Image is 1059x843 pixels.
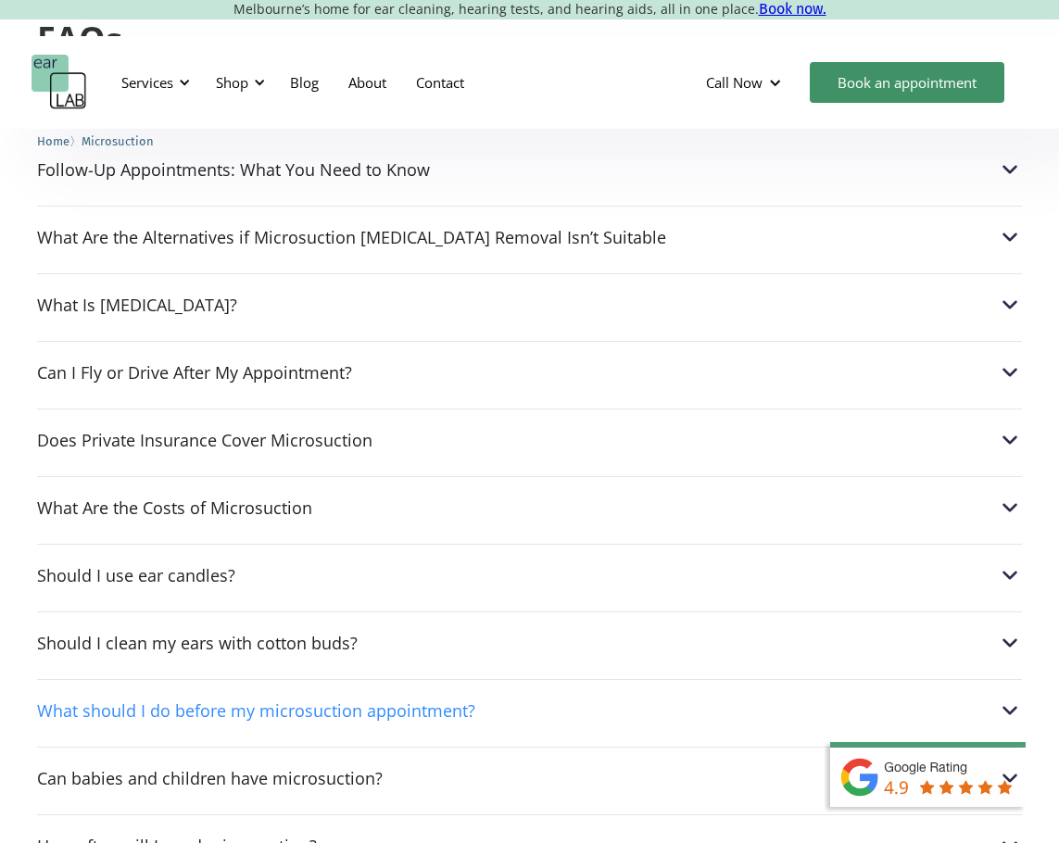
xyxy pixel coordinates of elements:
[37,566,235,585] div: Should I use ear candles?
[37,160,430,179] div: Follow-Up Appointments: What You Need to Know
[998,360,1022,384] img: Can I Fly or Drive After My Appointment?
[691,55,801,110] div: Call Now
[37,631,1022,655] div: Should I clean my ears with cotton buds?Should I clean my ears with cotton buds?
[998,766,1022,790] img: Can babies and children have microsuction?
[37,225,1022,249] div: What Are the Alternatives if Microsuction [MEDICAL_DATA] Removal Isn’t SuitableWhat Are the Alter...
[998,157,1022,182] img: Follow-Up Appointments: What You Need to Know
[998,631,1022,655] img: Should I clean my ears with cotton buds?
[998,563,1022,587] img: Should I use ear candles?
[998,698,1022,723] img: What should I do before my microsuction appointment?
[37,134,69,148] span: Home
[37,769,383,787] div: Can babies and children have microsuction?
[37,428,1022,452] div: Does Private Insurance Cover MicrosuctionDoes Private Insurance Cover Microsuction
[998,225,1022,249] img: What Are the Alternatives if Microsuction Earwax Removal Isn’t Suitable
[82,132,154,149] a: Microsuction
[998,496,1022,520] img: What Are the Costs of Microsuction
[216,73,248,92] div: Shop
[37,360,1022,384] div: Can I Fly or Drive After My Appointment?Can I Fly or Drive After My Appointment?
[37,701,475,720] div: What should I do before my microsuction appointment?
[37,132,82,151] li: 〉
[82,134,154,148] span: Microsuction
[37,363,352,382] div: Can I Fly or Drive After My Appointment?
[998,293,1022,317] img: What Is Earwax?
[121,73,173,92] div: Services
[37,228,666,246] div: What Are the Alternatives if Microsuction [MEDICAL_DATA] Removal Isn’t Suitable
[810,62,1004,103] a: Book an appointment
[275,56,334,109] a: Blog
[32,55,87,110] a: home
[37,698,1022,723] div: What should I do before my microsuction appointment?What should I do before my microsuction appoi...
[37,293,1022,317] div: What Is [MEDICAL_DATA]?What Is Earwax?
[37,132,69,149] a: Home
[37,157,1022,182] div: Follow-Up Appointments: What You Need to KnowFollow-Up Appointments: What You Need to Know
[37,766,1022,790] div: Can babies and children have microsuction?Can babies and children have microsuction?
[37,634,358,652] div: Should I clean my ears with cotton buds?
[110,55,195,110] div: Services
[37,498,312,517] div: What Are the Costs of Microsuction
[205,55,271,110] div: Shop
[334,56,401,109] a: About
[401,56,479,109] a: Contact
[37,496,1022,520] div: What Are the Costs of MicrosuctionWhat Are the Costs of Microsuction
[37,563,1022,587] div: Should I use ear candles?Should I use ear candles?
[998,428,1022,452] img: Does Private Insurance Cover Microsuction
[37,296,237,314] div: What Is [MEDICAL_DATA]?
[706,73,763,92] div: Call Now
[37,431,372,449] div: Does Private Insurance Cover Microsuction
